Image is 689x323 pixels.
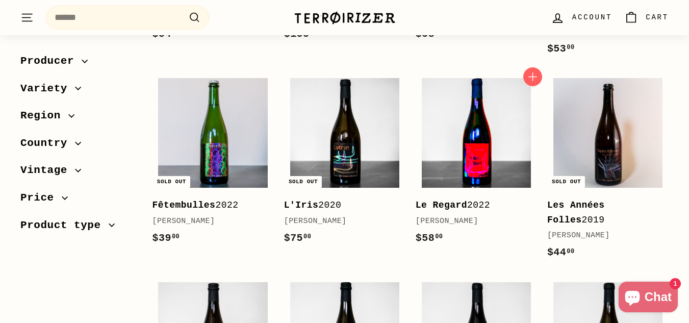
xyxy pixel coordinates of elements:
sup: 00 [303,233,311,240]
button: Country [20,132,136,160]
a: Sold out L'Iris2020[PERSON_NAME] [284,72,405,257]
span: $53 [547,43,575,55]
div: 2019 [547,198,658,228]
sup: 00 [567,44,574,51]
sup: 00 [435,233,443,240]
span: Vintage [20,162,75,179]
button: Producer [20,50,136,78]
a: Cart [618,3,675,33]
a: Sold out Les Années Folles2019[PERSON_NAME] [547,72,669,271]
sup: 00 [435,29,443,36]
span: Producer [20,53,82,70]
span: Product type [20,217,109,234]
div: [PERSON_NAME] [152,215,264,228]
button: Vintage [20,159,136,187]
b: L'Iris [284,200,319,210]
a: Account [545,3,618,33]
sup: 00 [172,233,180,240]
button: Price [20,187,136,214]
span: $54 [152,28,180,40]
span: $44 [547,246,575,258]
div: 2022 [152,198,264,213]
button: Product type [20,214,136,242]
inbox-online-store-chat: Shopify online store chat [616,282,681,315]
span: Cart [646,12,669,23]
div: Sold out [548,176,585,188]
b: Les Années Folles [547,200,605,225]
sup: 00 [310,29,318,36]
sup: 00 [567,248,574,255]
a: Sold out Fêtembulles2022[PERSON_NAME] [152,72,274,257]
div: [PERSON_NAME] [284,215,395,228]
span: Price [20,189,62,207]
span: $155 [284,28,318,40]
div: Sold out [153,176,190,188]
sup: 00 [172,29,180,36]
b: Le Regard [416,200,467,210]
span: $75 [284,232,312,244]
span: $39 [152,232,180,244]
button: Region [20,105,136,132]
div: 2022 [416,198,527,213]
span: $58 [416,28,443,40]
span: Region [20,107,68,125]
span: Account [572,12,612,23]
div: Sold out [285,176,322,188]
div: [PERSON_NAME] [547,230,658,242]
a: Le Regard2022[PERSON_NAME] [416,72,537,257]
span: $58 [416,232,443,244]
div: [PERSON_NAME] [416,215,527,228]
div: 2020 [284,198,395,213]
span: Country [20,135,75,152]
b: Fêtembulles [152,200,216,210]
button: Variety [20,78,136,105]
span: Variety [20,80,75,97]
